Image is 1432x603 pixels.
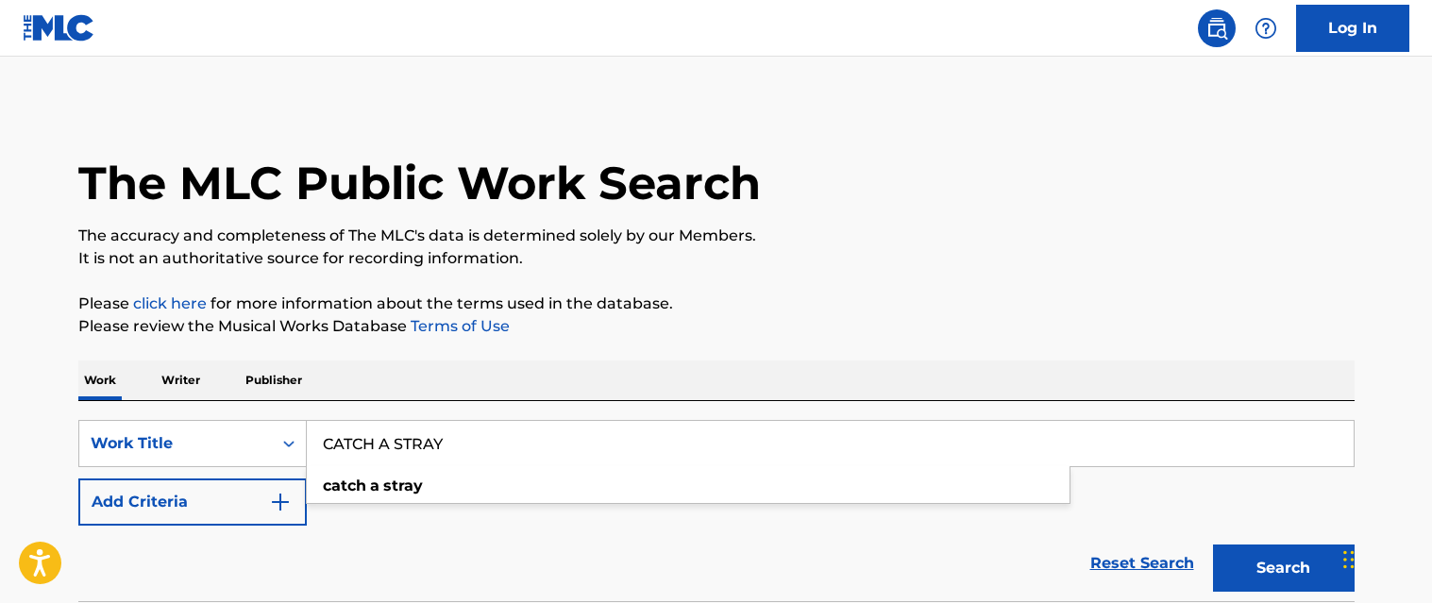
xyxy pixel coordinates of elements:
[1296,5,1409,52] a: Log In
[156,360,206,400] p: Writer
[78,315,1355,338] p: Please review the Musical Works Database
[23,14,95,42] img: MLC Logo
[78,420,1355,601] form: Search Form
[323,477,366,494] strong: catch
[407,317,510,335] a: Terms of Use
[383,477,423,494] strong: stray
[78,360,122,400] p: Work
[1205,17,1228,40] img: search
[1081,543,1204,584] a: Reset Search
[78,155,761,211] h1: The MLC Public Work Search
[78,478,307,526] button: Add Criteria
[1255,17,1277,40] img: help
[1198,9,1236,47] a: Public Search
[78,247,1355,270] p: It is not an authoritative source for recording information.
[1338,512,1432,603] iframe: Chat Widget
[269,491,292,513] img: 9d2ae6d4665cec9f34b9.svg
[1213,544,1355,592] button: Search
[78,293,1355,315] p: Please for more information about the terms used in the database.
[133,294,207,312] a: click here
[1247,9,1285,47] div: Help
[91,432,261,455] div: Work Title
[370,477,379,494] strong: a
[240,360,308,400] p: Publisher
[1343,531,1355,588] div: Drag
[78,225,1355,247] p: The accuracy and completeness of The MLC's data is determined solely by our Members.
